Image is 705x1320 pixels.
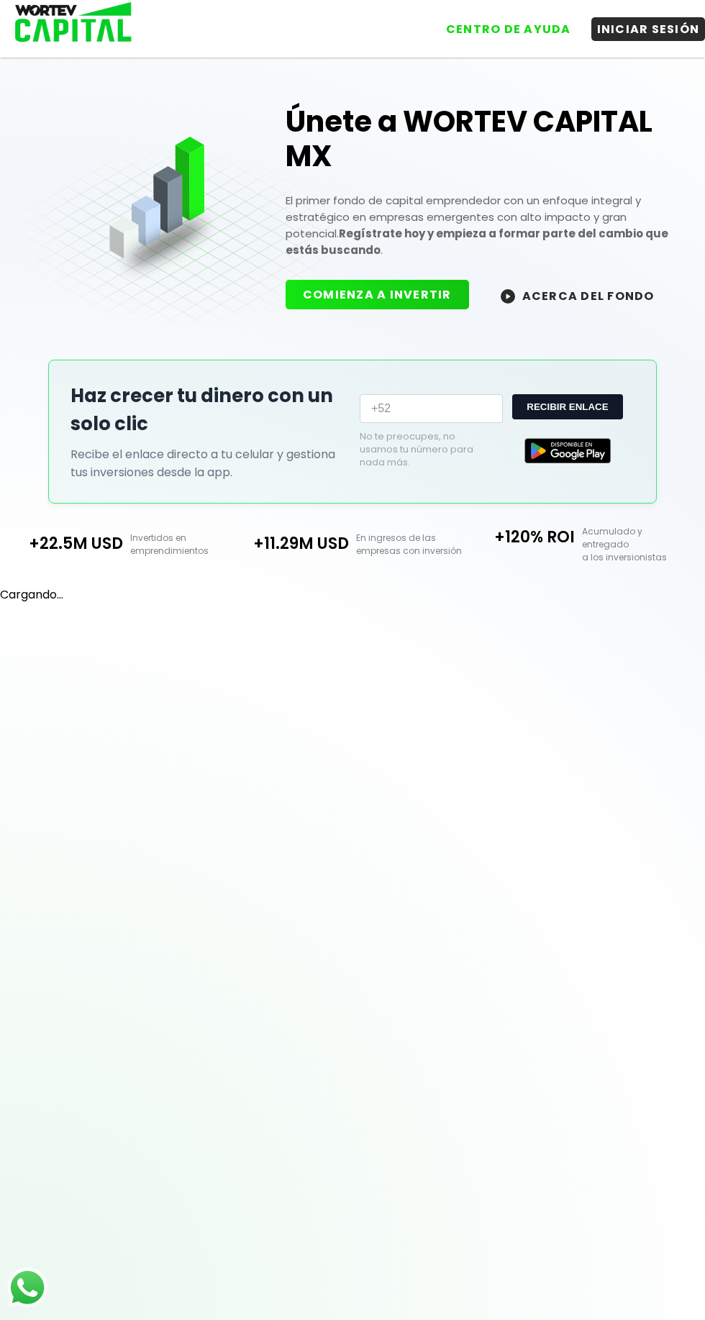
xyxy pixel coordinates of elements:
[286,104,688,173] h1: Únete a WORTEV CAPITAL MX
[7,1267,47,1308] img: logos_whatsapp-icon.242b2217.svg
[70,445,345,481] p: Recibe el enlace directo a tu celular y gestiona tus inversiones desde la app.
[286,280,469,309] button: COMIENZA A INVERTIR
[349,532,465,557] p: En ingresos de las empresas con inversión
[286,226,668,258] strong: Regístrate hoy y empieza a formar parte del cambio que estás buscando
[360,430,493,469] p: No te preocupes, no usamos tu número para nada más.
[286,192,688,258] p: El primer fondo de capital emprendedor con un enfoque integral y estratégico en empresas emergent...
[483,280,672,311] button: ACERCA DEL FONDO
[70,382,345,438] h2: Haz crecer tu dinero con un solo clic
[575,525,691,564] p: Acumulado y entregado a los inversionistas
[465,525,575,549] p: +120% ROI
[123,532,240,557] p: Invertidos en emprendimientos
[440,17,577,41] button: CENTRO DE AYUDA
[426,6,577,41] a: CENTRO DE AYUDA
[512,394,622,419] button: RECIBIR ENLACE
[524,438,611,463] img: Google Play
[14,532,124,555] p: +22.5M USD
[240,532,349,555] p: +11.29M USD
[501,289,515,304] img: wortev-capital-acerca-del-fondo
[286,286,483,303] a: COMIENZA A INVERTIR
